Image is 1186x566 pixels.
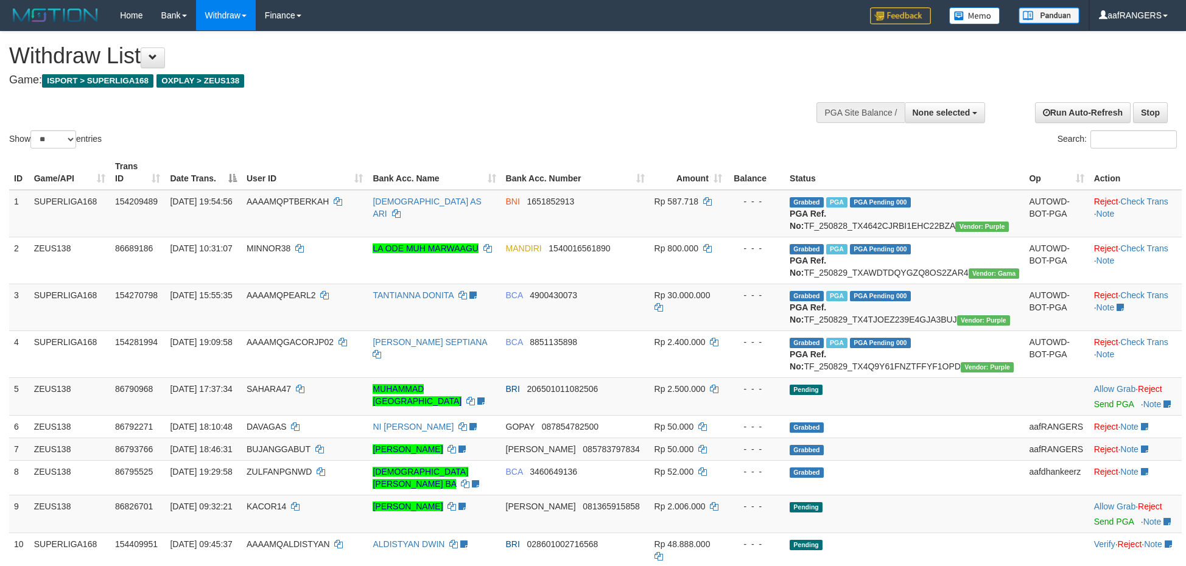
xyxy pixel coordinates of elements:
[530,337,577,347] span: Copy 8851135898 to clipboard
[1120,444,1139,454] a: Note
[29,438,110,460] td: ZEUS138
[368,155,500,190] th: Bank Acc. Name: activate to sort column ascending
[790,244,824,254] span: Grabbed
[732,336,780,348] div: - - -
[785,330,1024,377] td: TF_250829_TX4Q9Y61FNZTFFYF1OPD
[373,290,454,300] a: TANTIANNA DONITA
[530,290,577,300] span: Copy 4900430073 to clipboard
[1094,399,1134,409] a: Send PGA
[650,155,727,190] th: Amount: activate to sort column ascending
[790,502,823,512] span: Pending
[115,337,158,347] span: 154281994
[654,243,698,253] span: Rp 800.000
[1144,539,1162,549] a: Note
[527,384,598,394] span: Copy 206501011082506 to clipboard
[1120,422,1139,431] a: Note
[790,302,826,324] b: PGA Ref. No:
[654,444,694,454] span: Rp 50.000
[961,362,1014,372] span: Vendor URL: https://trx4.1velocity.biz
[1094,422,1118,431] a: Reject
[654,290,711,300] span: Rp 30.000.000
[790,197,824,208] span: Grabbed
[785,284,1024,330] td: TF_250829_TX4TJOEZ239E4GJA3BUJ
[1138,384,1162,394] a: Reject
[1094,384,1138,394] span: ·
[654,384,706,394] span: Rp 2.500.000
[1143,517,1162,526] a: Note
[373,467,468,489] a: [DEMOGRAPHIC_DATA][PERSON_NAME] BA
[870,7,931,24] img: Feedback.jpg
[1024,284,1089,330] td: AUTOWD-BOT-PGA
[1090,130,1177,148] input: Search:
[1094,337,1118,347] a: Reject
[1089,438,1182,460] td: ·
[969,268,1020,279] span: Vendor URL: https://trx31.1velocity.biz
[850,244,911,254] span: PGA Pending
[373,243,478,253] a: LA ODE MUH MARWAAGU
[247,539,330,549] span: AAAAMQALDISTYAN
[583,444,639,454] span: Copy 085783797834 to clipboard
[790,209,826,231] b: PGA Ref. No:
[9,6,102,24] img: MOTION_logo.png
[247,384,291,394] span: SAHARA47
[1094,444,1118,454] a: Reject
[1019,7,1079,24] img: panduan.png
[1024,155,1089,190] th: Op: activate to sort column ascending
[42,74,153,88] span: ISPORT > SUPERLIGA168
[9,74,779,86] h4: Game:
[790,422,824,433] span: Grabbed
[9,438,29,460] td: 7
[1120,197,1168,206] a: Check Trans
[732,195,780,208] div: - - -
[850,197,911,208] span: PGA Pending
[247,444,311,454] span: BUJANGGABUT
[1143,399,1162,409] a: Note
[826,338,847,348] span: Marked by aafnonsreyleab
[170,337,232,347] span: [DATE] 19:09:58
[905,102,986,123] button: None selected
[506,444,576,454] span: [PERSON_NAME]
[790,445,824,455] span: Grabbed
[654,539,711,549] span: Rp 48.888.000
[1024,460,1089,495] td: aafdhankeerz
[1094,197,1118,206] a: Reject
[9,495,29,533] td: 9
[373,501,443,511] a: [PERSON_NAME]
[1089,237,1182,284] td: · ·
[170,384,232,394] span: [DATE] 17:37:34
[242,155,368,190] th: User ID: activate to sort column ascending
[247,467,312,477] span: ZULFANPGNWD
[247,290,316,300] span: AAAAMQPEARL2
[115,243,153,253] span: 86689186
[654,501,706,511] span: Rp 2.006.000
[790,256,826,278] b: PGA Ref. No:
[1094,243,1118,253] a: Reject
[373,444,443,454] a: [PERSON_NAME]
[957,315,1010,326] span: Vendor URL: https://trx4.1velocity.biz
[785,155,1024,190] th: Status
[9,460,29,495] td: 8
[165,155,242,190] th: Date Trans.: activate to sort column descending
[247,422,287,431] span: DAVAGAS
[9,130,102,148] label: Show entries
[110,155,165,190] th: Trans ID: activate to sort column ascending
[790,338,824,348] span: Grabbed
[530,467,577,477] span: Copy 3460649136 to clipboard
[170,290,232,300] span: [DATE] 15:55:35
[1097,302,1115,312] a: Note
[1133,102,1168,123] a: Stop
[247,243,290,253] span: MINNOR38
[1094,501,1135,511] a: Allow Grab
[170,501,232,511] span: [DATE] 09:32:21
[850,338,911,348] span: PGA Pending
[373,539,444,549] a: ALDISTYAN DWIN
[247,337,334,347] span: AAAAMQGACORJP02
[583,501,639,511] span: Copy 081365915858 to clipboard
[30,130,76,148] select: Showentries
[654,337,706,347] span: Rp 2.400.000
[732,242,780,254] div: - - -
[1118,539,1142,549] a: Reject
[790,349,826,371] b: PGA Ref. No:
[506,290,523,300] span: BCA
[115,501,153,511] span: 86826701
